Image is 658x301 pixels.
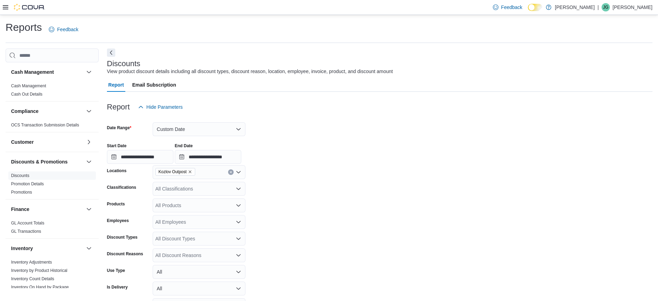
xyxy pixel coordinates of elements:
span: Inventory Adjustments [11,259,52,265]
label: Classifications [107,185,136,190]
p: | [597,3,599,11]
label: Start Date [107,143,127,149]
img: Cova [14,4,45,11]
span: Feedback [501,4,522,11]
div: View product discount details including all discount types, discount reason, location, employee, ... [107,68,393,75]
label: Products [107,201,125,207]
button: Cash Management [11,69,83,76]
a: Inventory Adjustments [11,260,52,265]
div: Finance [6,219,99,238]
span: Inventory by Product Historical [11,268,67,273]
button: Finance [11,206,83,213]
button: Open list of options [236,169,241,175]
label: Date Range [107,125,132,131]
span: Email Subscription [132,78,176,92]
h3: Inventory [11,245,33,252]
span: OCS Transaction Submission Details [11,122,79,128]
button: Discounts & Promotions [85,158,93,166]
a: Inventory by Product Historical [11,268,67,273]
label: Is Delivery [107,284,128,290]
input: Press the down key to open a popover containing a calendar. [175,150,241,164]
button: Hide Parameters [135,100,186,114]
input: Press the down key to open a popover containing a calendar. [107,150,173,164]
span: Kozlov Outpost [159,168,187,175]
button: Discounts & Promotions [11,158,83,165]
button: Open list of options [236,203,241,208]
h3: Discounts & Promotions [11,158,67,165]
span: Report [108,78,124,92]
button: Inventory [85,244,93,253]
label: Discount Reasons [107,251,143,257]
button: Customer [85,138,93,146]
button: Next [107,48,115,57]
span: GL Account Totals [11,220,44,226]
a: GL Account Totals [11,221,44,225]
div: Jenn Gagne [602,3,610,11]
h1: Reports [6,20,42,34]
h3: Finance [11,206,29,213]
h3: Report [107,103,130,111]
input: Dark Mode [528,4,542,11]
span: Promotions [11,189,32,195]
button: Cash Management [85,68,93,76]
button: Custom Date [153,122,245,136]
button: Customer [11,139,83,145]
button: Open list of options [236,253,241,258]
button: All [153,265,245,279]
label: Use Type [107,268,125,273]
button: Open list of options [236,186,241,192]
h3: Cash Management [11,69,54,76]
span: Kozlov Outpost [155,168,195,176]
h3: Compliance [11,108,38,115]
label: Discount Types [107,234,137,240]
button: Finance [85,205,93,213]
button: Inventory [11,245,83,252]
div: Discounts & Promotions [6,171,99,199]
button: All [153,282,245,295]
span: Cash Out Details [11,91,43,97]
label: Locations [107,168,127,174]
div: Compliance [6,121,99,132]
p: [PERSON_NAME] [555,3,595,11]
h3: Customer [11,139,34,145]
button: Clear input [228,169,234,175]
div: Cash Management [6,82,99,101]
span: JG [603,3,608,11]
h3: Discounts [107,60,141,68]
button: Compliance [11,108,83,115]
a: Discounts [11,173,29,178]
span: GL Transactions [11,229,41,234]
span: Feedback [57,26,78,33]
button: Open list of options [236,236,241,241]
label: Employees [107,218,129,223]
span: Cash Management [11,83,46,89]
p: [PERSON_NAME] [613,3,652,11]
label: End Date [175,143,193,149]
button: Open list of options [236,219,241,225]
a: Feedback [490,0,525,14]
a: Promotion Details [11,182,44,186]
span: Hide Parameters [146,104,183,110]
button: Compliance [85,107,93,115]
a: GL Transactions [11,229,41,234]
a: Cash Management [11,83,46,88]
a: Feedback [46,23,81,36]
a: Inventory Count Details [11,276,54,281]
a: OCS Transaction Submission Details [11,123,79,127]
button: Remove Kozlov Outpost from selection in this group [188,170,192,174]
a: Cash Out Details [11,92,43,97]
a: Promotions [11,190,32,195]
span: Inventory On Hand by Package [11,284,69,290]
a: Inventory On Hand by Package [11,285,69,290]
